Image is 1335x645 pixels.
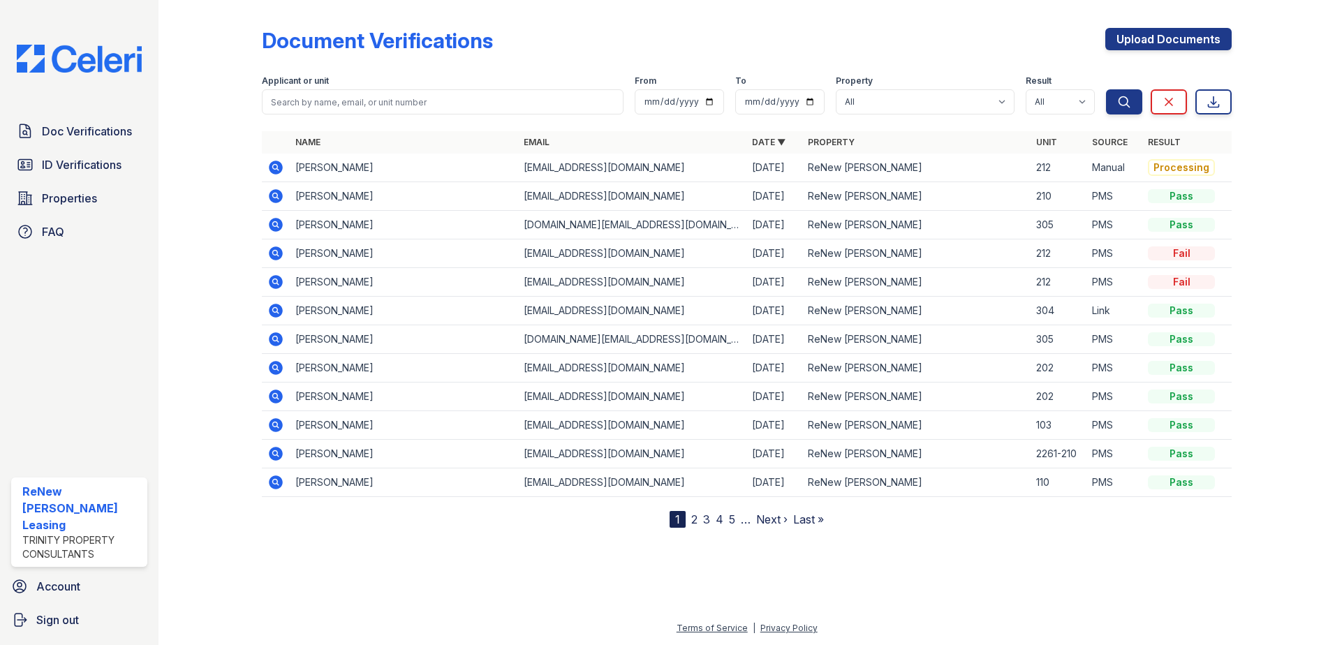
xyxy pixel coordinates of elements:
a: Doc Verifications [11,117,147,145]
td: [PERSON_NAME] [290,154,518,182]
a: Date ▼ [752,137,785,147]
span: Account [36,578,80,595]
td: Link [1086,297,1142,325]
td: [DATE] [746,440,802,468]
td: [DATE] [746,411,802,440]
td: 305 [1031,325,1086,354]
a: 2 [691,512,698,526]
td: [EMAIL_ADDRESS][DOMAIN_NAME] [518,383,746,411]
td: [DATE] [746,268,802,297]
a: Result [1148,137,1181,147]
a: 5 [729,512,735,526]
td: Manual [1086,154,1142,182]
td: [EMAIL_ADDRESS][DOMAIN_NAME] [518,440,746,468]
span: Sign out [36,611,79,628]
td: 110 [1031,468,1086,497]
td: 212 [1031,239,1086,268]
td: [DATE] [746,325,802,354]
td: 305 [1031,211,1086,239]
td: [PERSON_NAME] [290,182,518,211]
td: PMS [1086,211,1142,239]
div: Pass [1148,304,1215,318]
td: [EMAIL_ADDRESS][DOMAIN_NAME] [518,154,746,182]
td: PMS [1086,440,1142,468]
td: [PERSON_NAME] [290,297,518,325]
td: PMS [1086,383,1142,411]
td: 304 [1031,297,1086,325]
td: [DATE] [746,239,802,268]
a: Properties [11,184,147,212]
td: ReNew [PERSON_NAME] [802,211,1031,239]
td: ReNew [PERSON_NAME] [802,182,1031,211]
a: Name [295,137,320,147]
a: 4 [716,512,723,526]
td: [EMAIL_ADDRESS][DOMAIN_NAME] [518,268,746,297]
label: Property [836,75,873,87]
td: ReNew [PERSON_NAME] [802,239,1031,268]
span: … [741,511,751,528]
label: Applicant or unit [262,75,329,87]
div: Pass [1148,361,1215,375]
label: Result [1026,75,1052,87]
div: 1 [670,511,686,528]
td: [PERSON_NAME] [290,325,518,354]
td: [PERSON_NAME] [290,268,518,297]
td: [DATE] [746,297,802,325]
div: Pass [1148,218,1215,232]
a: Source [1092,137,1128,147]
div: Pass [1148,189,1215,203]
td: [EMAIL_ADDRESS][DOMAIN_NAME] [518,468,746,497]
td: 202 [1031,354,1086,383]
td: [DOMAIN_NAME][EMAIL_ADDRESS][DOMAIN_NAME] [518,211,746,239]
a: FAQ [11,218,147,246]
td: ReNew [PERSON_NAME] [802,325,1031,354]
td: [PERSON_NAME] [290,468,518,497]
td: 2261-210 [1031,440,1086,468]
div: Trinity Property Consultants [22,533,142,561]
td: ReNew [PERSON_NAME] [802,354,1031,383]
td: ReNew [PERSON_NAME] [802,440,1031,468]
div: Fail [1148,246,1215,260]
td: [PERSON_NAME] [290,211,518,239]
td: ReNew [PERSON_NAME] [802,468,1031,497]
td: PMS [1086,268,1142,297]
td: [EMAIL_ADDRESS][DOMAIN_NAME] [518,411,746,440]
td: [PERSON_NAME] [290,383,518,411]
span: Doc Verifications [42,123,132,140]
div: Pass [1148,447,1215,461]
td: [PERSON_NAME] [290,440,518,468]
span: FAQ [42,223,64,240]
a: Property [808,137,855,147]
td: [DATE] [746,211,802,239]
td: [PERSON_NAME] [290,354,518,383]
label: To [735,75,746,87]
td: [DOMAIN_NAME][EMAIL_ADDRESS][DOMAIN_NAME] [518,325,746,354]
span: ID Verifications [42,156,121,173]
div: Pass [1148,418,1215,432]
a: Terms of Service [677,623,748,633]
a: Last » [793,512,824,526]
td: ReNew [PERSON_NAME] [802,268,1031,297]
a: Next › [756,512,788,526]
td: 212 [1031,154,1086,182]
td: [EMAIL_ADDRESS][DOMAIN_NAME] [518,354,746,383]
td: [PERSON_NAME] [290,411,518,440]
input: Search by name, email, or unit number [262,89,624,114]
a: ID Verifications [11,151,147,179]
div: Document Verifications [262,28,493,53]
td: 103 [1031,411,1086,440]
a: Upload Documents [1105,28,1232,50]
td: [PERSON_NAME] [290,239,518,268]
td: [DATE] [746,468,802,497]
a: Privacy Policy [760,623,818,633]
td: [DATE] [746,154,802,182]
td: PMS [1086,325,1142,354]
a: Sign out [6,606,153,634]
div: Processing [1148,159,1215,176]
div: Pass [1148,332,1215,346]
td: 212 [1031,268,1086,297]
td: PMS [1086,354,1142,383]
label: From [635,75,656,87]
div: Pass [1148,390,1215,403]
